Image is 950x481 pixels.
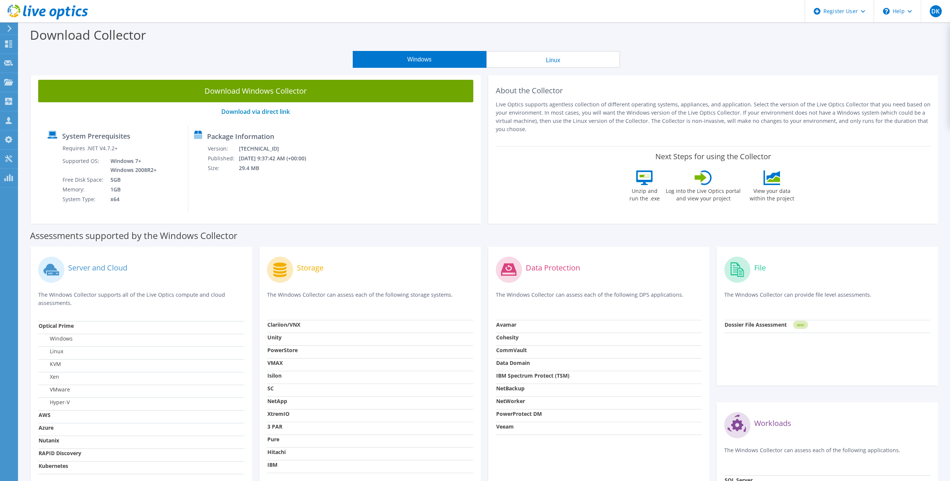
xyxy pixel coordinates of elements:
[62,132,130,140] label: System Prerequisites
[62,194,105,204] td: System Type:
[39,386,70,393] label: VMware
[239,144,316,154] td: [TECHNICAL_ID]
[496,100,931,133] p: Live Optics supports agentless collection of different operating systems, appliances, and applica...
[655,152,771,161] label: Next Steps for using the Collector
[496,359,530,366] strong: Data Domain
[39,335,73,342] label: Windows
[526,264,580,272] label: Data Protection
[797,323,804,327] tspan: NEW!
[267,347,298,354] strong: PowerStore
[62,175,105,185] td: Free Disk Space:
[39,424,54,431] strong: Azure
[221,108,290,116] a: Download via direct link
[105,175,158,185] td: 5GB
[239,154,316,163] td: [DATE] 9:37:42 AM (+00:00)
[62,156,105,175] td: Supported OS:
[496,334,519,341] strong: Cohesity
[496,397,525,405] strong: NetWorker
[62,185,105,194] td: Memory:
[745,185,799,202] label: View your data within the project
[496,86,931,95] h2: About the Collector
[267,397,287,405] strong: NetApp
[486,51,620,68] button: Linux
[105,156,158,175] td: Windows 7+ Windows 2008R2+
[63,145,118,152] label: Requires .NET V4.7.2+
[207,144,239,154] td: Version:
[627,185,662,202] label: Unzip and run the .exe
[724,446,931,462] p: The Windows Collector can assess each of the following applications.
[930,5,942,17] span: DK
[883,8,890,15] svg: \n
[30,232,237,239] label: Assessments supported by the Windows Collector
[665,185,741,202] label: Log into the Live Optics portal and view your project
[39,399,70,406] label: Hyper-V
[38,80,473,102] a: Download Windows Collector
[39,411,51,418] strong: AWS
[496,372,570,379] strong: IBM Spectrum Protect (TSM)
[39,360,61,368] label: KVM
[496,385,525,392] strong: NetBackup
[267,372,282,379] strong: Isilon
[754,264,766,272] label: File
[267,359,283,366] strong: VMAX
[267,423,282,430] strong: 3 PAR
[39,322,74,329] strong: Optical Prime
[39,348,63,355] label: Linux
[724,291,931,306] p: The Windows Collector can provide file level assessments.
[39,373,59,381] label: Xen
[105,194,158,204] td: x64
[496,347,527,354] strong: CommVault
[30,26,146,43] label: Download Collector
[267,461,277,468] strong: IBM
[496,291,702,306] p: The Windows Collector can assess each of the following DPS applications.
[267,448,286,456] strong: Hitachi
[267,321,300,328] strong: Clariion/VNX
[38,291,245,307] p: The Windows Collector supports all of the Live Optics compute and cloud assessments.
[68,264,127,272] label: Server and Cloud
[39,462,68,469] strong: Kubernetes
[496,423,514,430] strong: Veeam
[725,321,787,328] strong: Dossier File Assessment
[207,163,239,173] td: Size:
[496,321,516,328] strong: Avamar
[267,291,473,306] p: The Windows Collector can assess each of the following storage systems.
[267,410,289,417] strong: XtremIO
[496,410,542,417] strong: PowerProtect DM
[754,420,791,427] label: Workloads
[267,436,279,443] strong: Pure
[207,154,239,163] td: Published:
[353,51,486,68] button: Windows
[239,163,316,173] td: 29.4 MB
[267,334,282,341] strong: Unity
[297,264,324,272] label: Storage
[267,385,274,392] strong: SC
[105,185,158,194] td: 1GB
[207,133,274,140] label: Package Information
[39,437,59,444] strong: Nutanix
[39,450,81,457] strong: RAPID Discovery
